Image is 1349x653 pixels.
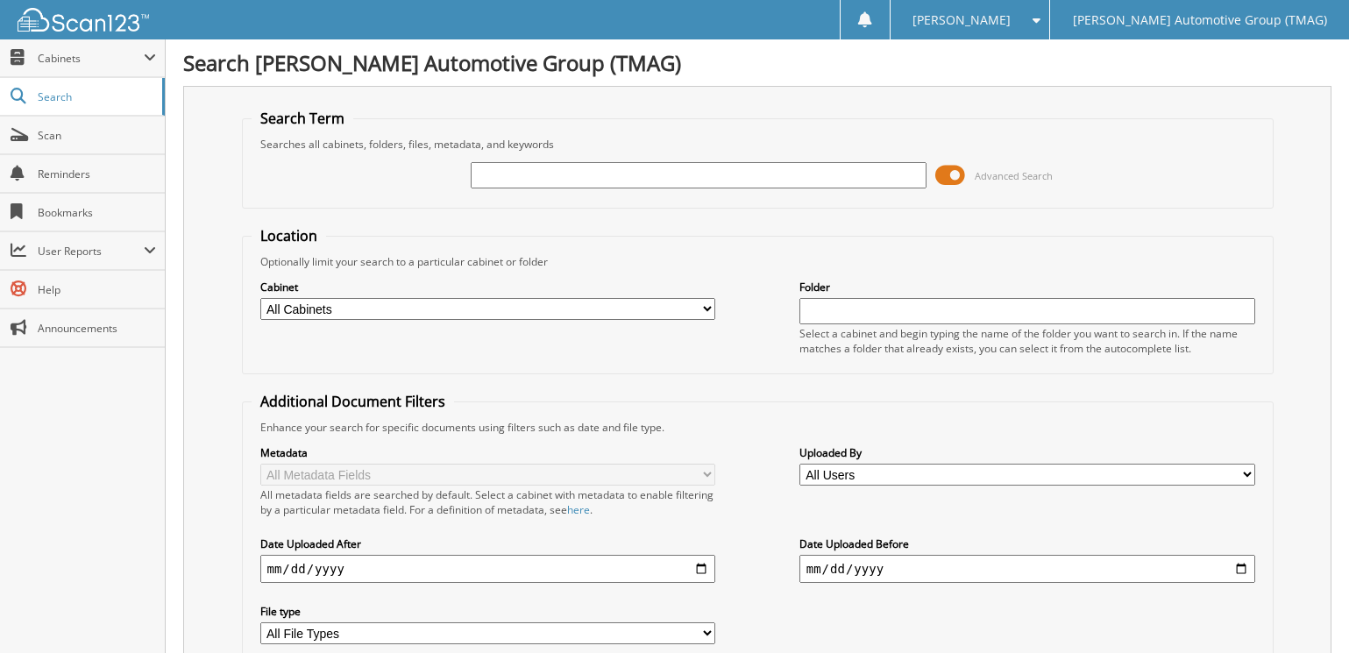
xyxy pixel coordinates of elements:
div: Enhance your search for specific documents using filters such as date and file type. [252,420,1264,435]
div: All metadata fields are searched by default. Select a cabinet with metadata to enable filtering b... [260,487,716,517]
div: Searches all cabinets, folders, files, metadata, and keywords [252,137,1264,152]
label: Date Uploaded Before [799,536,1255,551]
span: Advanced Search [975,169,1053,182]
img: scan123-logo-white.svg [18,8,149,32]
label: Metadata [260,445,716,460]
span: Help [38,282,156,297]
label: Folder [799,280,1255,295]
span: Bookmarks [38,205,156,220]
input: end [799,555,1255,583]
label: Cabinet [260,280,716,295]
h1: Search [PERSON_NAME] Automotive Group (TMAG) [183,48,1331,77]
span: Cabinets [38,51,144,66]
span: Scan [38,128,156,143]
label: Uploaded By [799,445,1255,460]
iframe: Chat Widget [1261,569,1349,653]
span: User Reports [38,244,144,259]
span: [PERSON_NAME] [912,15,1011,25]
span: Search [38,89,153,104]
a: here [567,502,590,517]
label: File type [260,604,716,619]
legend: Search Term [252,109,353,128]
input: start [260,555,716,583]
span: Announcements [38,321,156,336]
legend: Additional Document Filters [252,392,454,411]
label: Date Uploaded After [260,536,716,551]
div: Select a cabinet and begin typing the name of the folder you want to search in. If the name match... [799,326,1255,356]
div: Optionally limit your search to a particular cabinet or folder [252,254,1264,269]
legend: Location [252,226,326,245]
span: [PERSON_NAME] Automotive Group (TMAG) [1073,15,1327,25]
span: Reminders [38,167,156,181]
